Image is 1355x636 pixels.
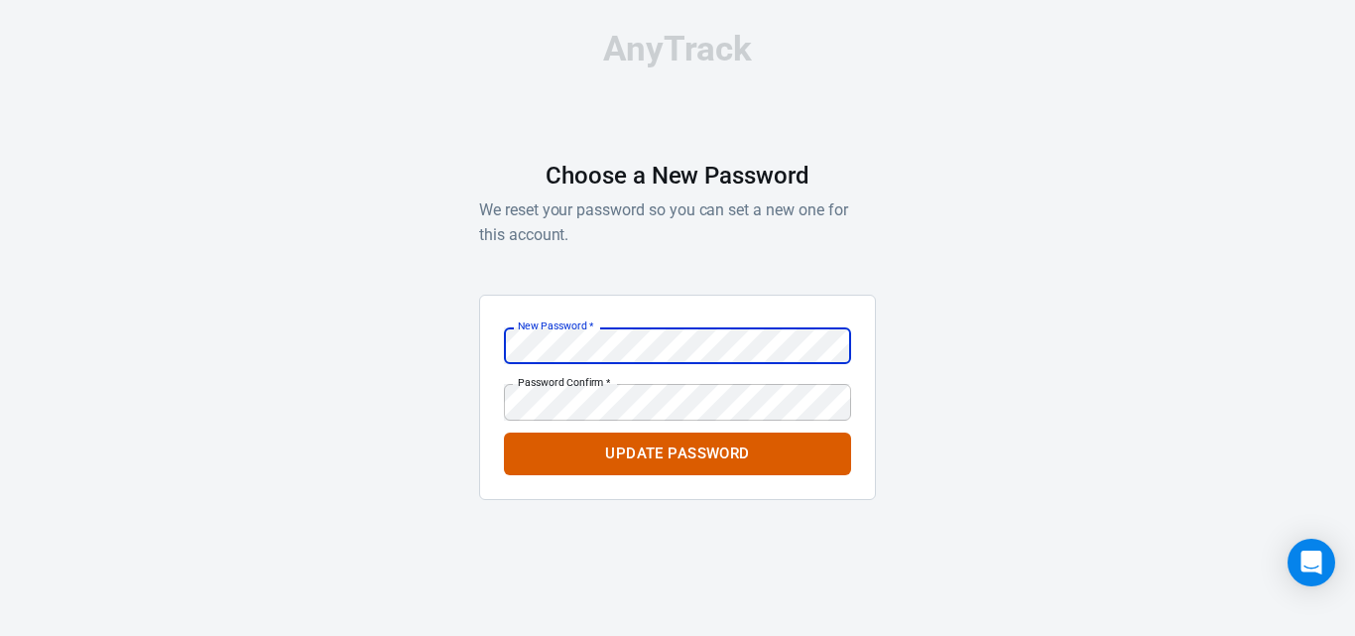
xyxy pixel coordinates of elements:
[479,32,876,66] div: AnyTrack
[479,197,876,247] p: We reset your password so you can set a new one for this account.
[1288,539,1335,586] div: Open Intercom Messenger
[518,318,594,333] label: New Password
[504,433,851,474] button: Update Password
[518,375,610,390] label: Password Confirm
[546,162,809,190] h1: Choose a New Password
